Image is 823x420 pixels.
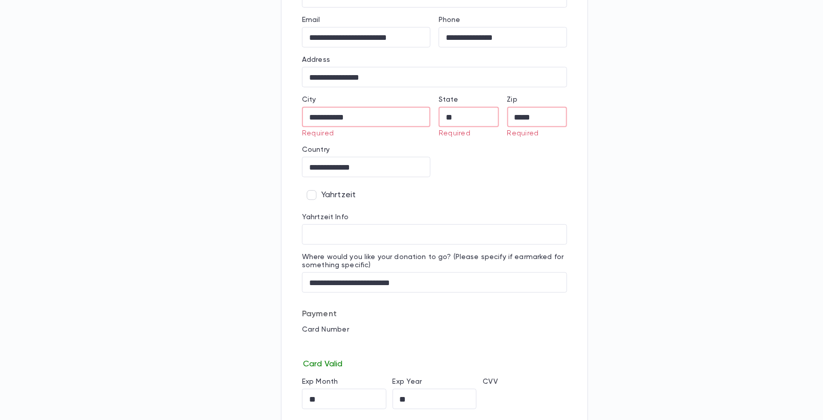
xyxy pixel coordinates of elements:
label: City [302,96,316,104]
p: Card Number [302,325,567,334]
iframe: cvv [483,389,567,409]
label: Address [302,56,330,64]
label: Exp Year [393,378,422,386]
p: Required [439,129,492,137]
iframe: card [302,337,567,357]
label: Where would you like your donation to go? (Please specify if earmarked for something specific) [302,253,567,269]
label: Country [302,146,330,154]
label: Exp Month [302,378,338,386]
p: Required [302,129,423,137]
label: Zip [507,96,517,104]
label: State [439,96,459,104]
p: Card Valid [302,357,567,369]
span: Yahrtzeit [321,190,356,200]
p: Required [507,129,560,137]
label: Email [302,16,320,24]
p: Payment [302,309,567,319]
p: CVV [483,378,567,386]
label: Phone [439,16,461,24]
label: Yahrtzeit Info [302,213,349,221]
